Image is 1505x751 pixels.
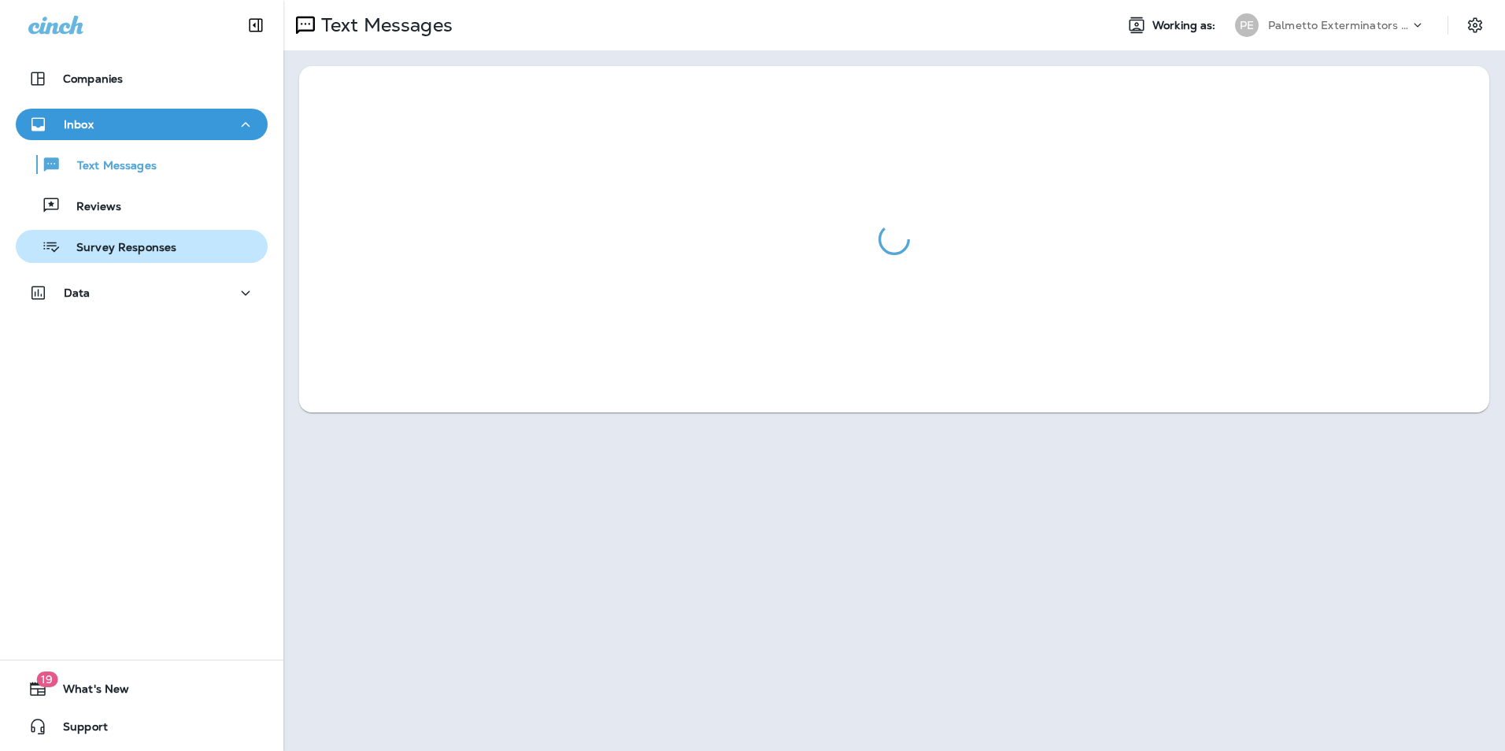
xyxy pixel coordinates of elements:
p: Reviews [61,200,121,215]
span: 19 [36,671,57,687]
button: Collapse Sidebar [234,9,278,41]
p: Inbox [64,118,94,131]
p: Survey Responses [61,241,176,256]
button: Text Messages [16,148,268,181]
button: Support [16,711,268,742]
button: Companies [16,63,268,94]
button: Inbox [16,109,268,140]
span: Support [47,720,108,739]
p: Text Messages [61,159,157,174]
span: What's New [47,683,129,701]
div: PE [1235,13,1259,37]
p: Text Messages [315,13,453,37]
button: 19What's New [16,673,268,705]
button: Reviews [16,189,268,222]
p: Companies [63,72,123,85]
button: Data [16,277,268,309]
p: Data [64,287,91,299]
button: Survey Responses [16,230,268,263]
p: Palmetto Exterminators LLC [1268,19,1410,31]
span: Working as: [1152,19,1219,32]
button: Settings [1461,11,1489,39]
